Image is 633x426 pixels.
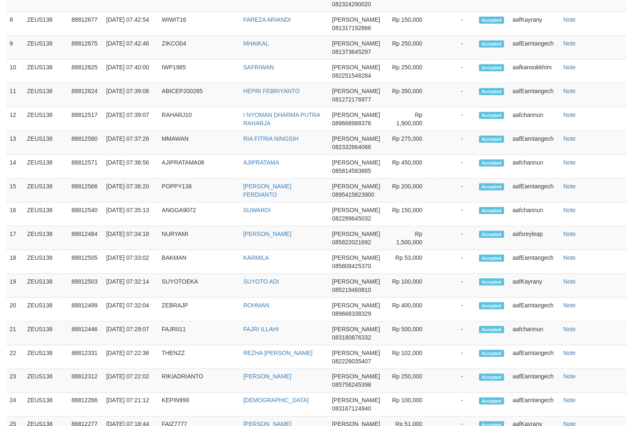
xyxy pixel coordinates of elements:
td: 22 [6,345,24,369]
td: [DATE] 07:29:07 [103,322,158,345]
td: 88812625 [68,60,103,84]
td: 9 [6,36,24,60]
span: 081272176977 [332,96,371,103]
td: [DATE] 07:33:02 [103,250,158,274]
span: Accepted [479,255,504,262]
td: [DATE] 07:42:54 [103,12,158,36]
td: ZEUS138 [24,12,68,36]
td: AJIPRATAMA08 [158,155,240,179]
span: [PERSON_NAME] [332,183,380,190]
td: ABICEP200285 [158,84,240,107]
td: - [435,12,475,36]
span: Accepted [479,41,504,48]
td: - [435,179,475,203]
span: [PERSON_NAME] [332,135,380,142]
span: Accepted [479,112,504,119]
span: Accepted [479,207,504,214]
a: Note [564,16,576,23]
td: 21 [6,322,24,345]
td: ZEUS138 [24,345,68,369]
a: Note [564,373,576,380]
td: 19 [6,274,24,298]
a: Note [564,207,576,213]
td: MMAWAN [158,131,240,155]
td: aafkansokkhim [509,60,560,84]
span: 081317192866 [332,25,371,31]
a: Note [564,183,576,190]
td: - [435,393,475,417]
span: 085822021692 [332,239,371,246]
td: 88812624 [68,84,103,107]
td: IWP1985 [158,60,240,84]
span: Accepted [479,326,504,333]
span: 085814583685 [332,167,371,174]
td: SUYOTOEKA [158,274,240,298]
span: [PERSON_NAME] [332,207,380,213]
span: Accepted [479,231,504,238]
a: REZHA [PERSON_NAME] [243,350,313,356]
a: Note [564,302,576,309]
td: 13 [6,131,24,155]
span: Accepted [479,302,504,309]
td: ZEUS138 [24,369,68,393]
td: - [435,298,475,322]
td: FAJRII11 [158,322,240,345]
span: [PERSON_NAME] [332,326,380,332]
td: [DATE] 07:40:00 [103,60,158,84]
td: aafEamtangech [509,369,560,393]
td: aafKayrany [509,12,560,36]
a: ROHMAN [243,302,269,309]
span: Accepted [479,279,504,286]
span: [PERSON_NAME] [332,159,380,166]
td: [DATE] 07:36:56 [103,155,158,179]
td: aafchannun [509,203,560,226]
td: Rp 250,000 [387,369,435,393]
a: Note [564,88,576,94]
td: Rp 500,000 [387,322,435,345]
td: Rp 275,000 [387,131,435,155]
td: 88812499 [68,298,103,322]
td: - [435,369,475,393]
td: POPPY138 [158,179,240,203]
td: 12 [6,107,24,131]
td: 88812505 [68,250,103,274]
span: [PERSON_NAME] [332,88,380,94]
td: - [435,84,475,107]
td: Rp 102,000 [387,345,435,369]
span: 081373645297 [332,48,371,55]
span: Accepted [479,374,504,381]
td: 24 [6,393,24,417]
td: 11 [6,84,24,107]
td: ZEUS138 [24,393,68,417]
a: AJIPRATAMA [243,159,279,166]
td: 88812566 [68,179,103,203]
td: ZEUS138 [24,274,68,298]
span: 083180876332 [332,334,371,341]
td: [DATE] 07:32:14 [103,274,158,298]
a: Note [564,40,576,47]
a: FAJRI ILLAHI [243,326,279,332]
td: aafchannun [509,155,560,179]
td: KEPIN999 [158,393,240,417]
a: Note [564,326,576,332]
a: I NYOMAN DHARMA PUTRA RAHARJA [243,112,320,127]
span: 082228035407 [332,358,371,365]
a: HEPRI FEBRIYANTO [243,88,300,94]
td: 14 [6,155,24,179]
td: - [435,322,475,345]
span: [PERSON_NAME] [332,64,380,71]
span: 0895415823900 [332,191,374,198]
td: - [435,345,475,369]
td: [DATE] 07:42:46 [103,36,158,60]
span: Accepted [479,136,504,143]
td: RIKIADRIANTO [158,369,240,393]
a: Note [564,397,576,404]
td: 8 [6,12,24,36]
td: BAKMAN [158,250,240,274]
td: 23 [6,369,24,393]
span: 082251548284 [332,72,371,79]
span: Accepted [479,398,504,405]
td: Rp 53,000 [387,250,435,274]
td: aafEamtangech [509,250,560,274]
td: 88812331 [68,345,103,369]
